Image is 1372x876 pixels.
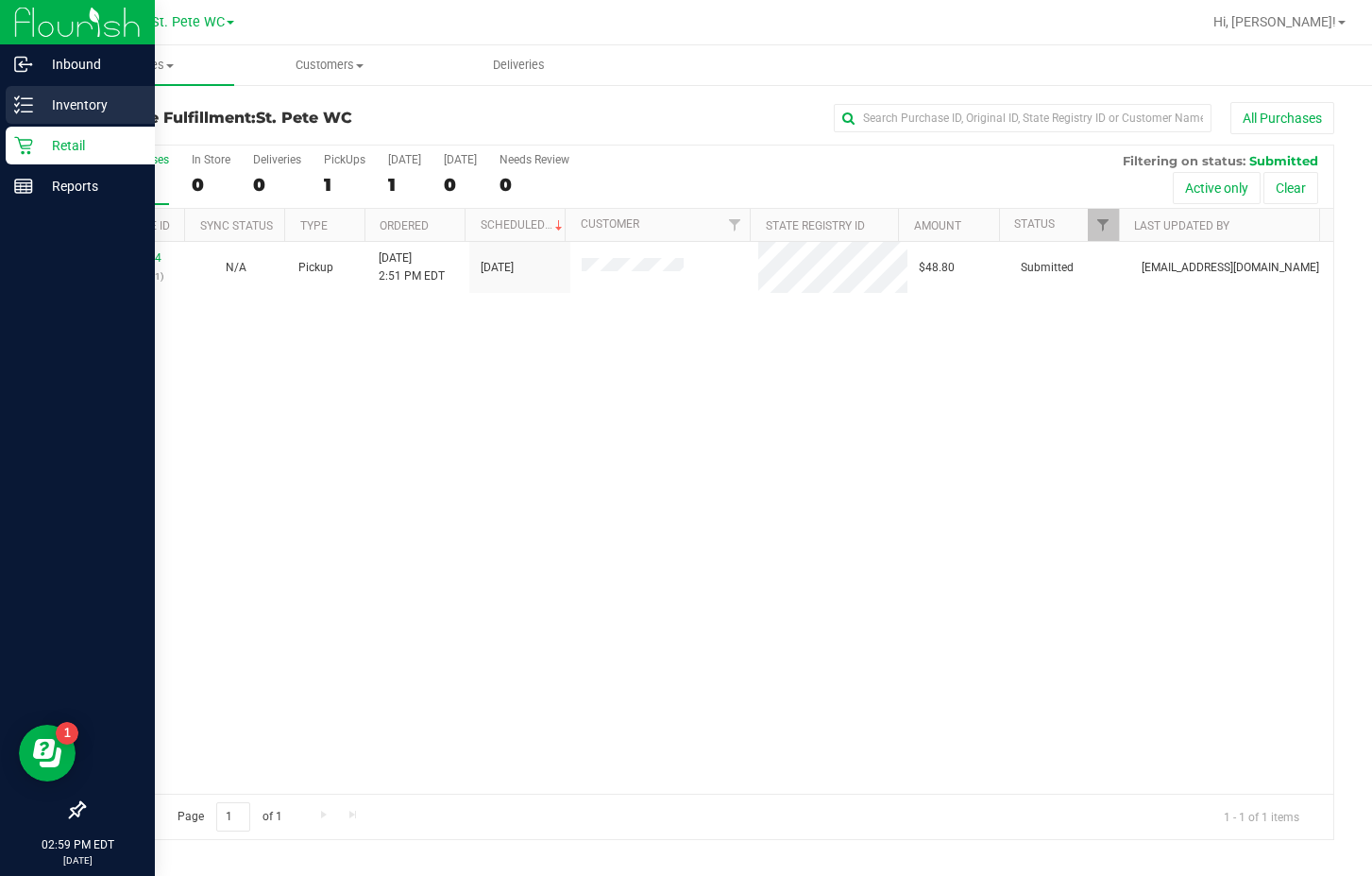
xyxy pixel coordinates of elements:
a: Filter [1088,209,1119,241]
div: 1 [324,174,365,196]
span: [DATE] 2:51 PM EDT [379,249,445,285]
inline-svg: Retail [14,136,33,155]
p: 02:59 PM EDT [8,836,146,853]
div: 0 [444,174,477,196]
span: [DATE] [481,259,514,277]
a: Customer [581,217,639,231]
button: Clear [1263,172,1318,204]
a: Last Updated By [1134,219,1229,232]
a: Filter [719,209,750,241]
span: Deliveries [467,57,570,74]
div: [DATE] [444,153,477,166]
h3: Purchase Fulfillment: [83,110,500,127]
span: $48.80 [919,259,955,277]
a: Status [1014,217,1055,231]
span: Filtering on status: [1123,153,1245,168]
button: N/A [226,259,246,277]
span: Not Applicable [226,261,246,274]
div: 0 [500,174,569,196]
input: 1 [216,802,250,832]
span: Page of 1 [161,802,297,832]
div: [DATE] [388,153,421,166]
button: All Purchases [1230,102,1334,134]
div: PickUps [324,153,365,166]
span: St. Pete WC [256,109,352,127]
div: Deliveries [253,153,301,166]
span: Pickup [298,259,333,277]
p: Retail [33,134,146,157]
p: Inventory [33,94,146,116]
div: Needs Review [500,153,569,166]
div: 0 [253,174,301,196]
span: [EMAIL_ADDRESS][DOMAIN_NAME] [1142,259,1319,277]
span: Submitted [1021,259,1074,277]
span: Hi, [PERSON_NAME]! [1213,14,1336,29]
div: In Store [192,153,230,166]
span: St. Pete WC [151,14,225,30]
p: Inbound [33,53,146,76]
a: Sync Status [200,219,273,232]
a: Amount [914,219,961,232]
iframe: Resource center [19,725,76,782]
a: Type [300,219,328,232]
a: State Registry ID [766,219,865,232]
span: 1 - 1 of 1 items [1209,802,1314,831]
div: 1 [388,174,421,196]
a: Ordered [380,219,429,232]
button: Active only [1173,172,1261,204]
a: Deliveries [424,45,613,85]
span: Submitted [1249,153,1318,168]
div: 0 [192,174,230,196]
iframe: Resource center unread badge [56,722,78,745]
p: [DATE] [8,853,146,867]
span: Customers [235,57,422,74]
p: Reports [33,175,146,198]
a: Scheduled [481,218,567,232]
inline-svg: Reports [14,177,33,196]
input: Search Purchase ID, Original ID, State Registry ID or Customer Name... [834,104,1211,132]
a: Customers [234,45,423,85]
a: 11835494 [109,251,161,265]
inline-svg: Inventory [14,95,33,114]
inline-svg: Inbound [14,55,33,74]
